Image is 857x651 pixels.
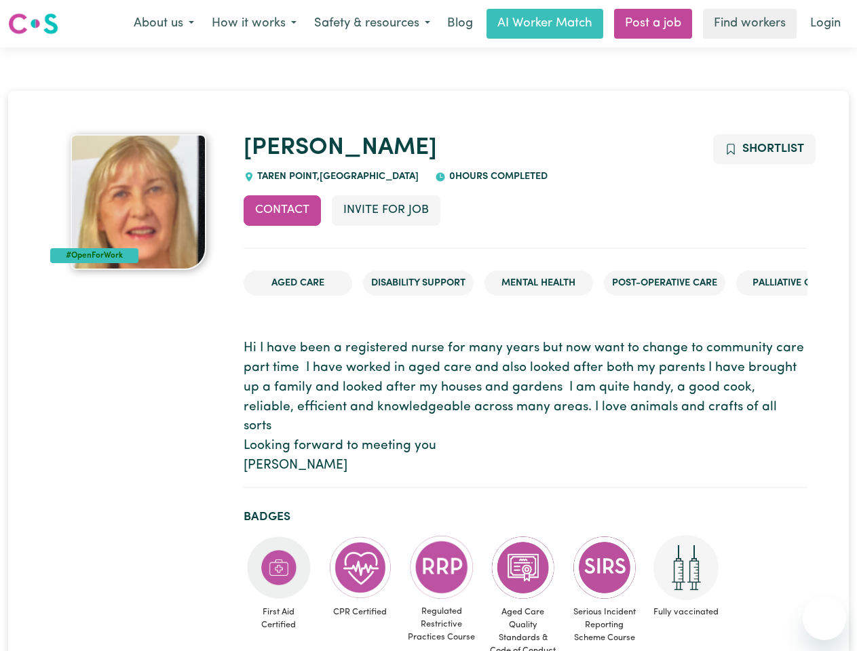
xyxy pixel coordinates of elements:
[244,195,321,225] button: Contact
[305,9,439,38] button: Safety & resources
[409,535,474,599] img: CS Academy: Regulated Restrictive Practices course completed
[803,597,846,640] iframe: Button to launch messaging window
[713,134,816,164] button: Add to shortlist
[332,195,440,225] button: Invite for Job
[736,271,845,296] li: Palliative care
[742,143,804,155] span: Shortlist
[50,134,227,270] a: Frances's profile picture'#OpenForWork
[651,600,721,624] span: Fully vaccinated
[703,9,797,39] a: Find workers
[203,9,305,38] button: How it works
[50,248,139,263] div: #OpenForWork
[484,271,593,296] li: Mental Health
[614,9,692,39] a: Post a job
[439,9,481,39] a: Blog
[653,535,719,600] img: Care and support worker has received 2 doses of COVID-19 vaccine
[254,172,419,182] span: TAREN POINT , [GEOGRAPHIC_DATA]
[569,600,640,650] span: Serious Incident Reporting Scheme Course
[802,9,849,39] a: Login
[487,9,603,39] a: AI Worker Match
[246,535,311,600] img: Care and support worker has completed First Aid Certification
[244,271,352,296] li: Aged Care
[125,9,203,38] button: About us
[325,600,396,624] span: CPR Certified
[572,535,637,600] img: CS Academy: Serious Incident Reporting Scheme course completed
[604,271,725,296] li: Post-operative care
[8,12,58,36] img: Careseekers logo
[328,535,393,600] img: Care and support worker has completed CPR Certification
[244,510,807,524] h2: Badges
[406,599,477,650] span: Regulated Restrictive Practices Course
[363,271,474,296] li: Disability Support
[446,172,548,182] span: 0 hours completed
[8,8,58,39] a: Careseekers logo
[244,136,437,160] a: [PERSON_NAME]
[71,134,206,270] img: Frances
[244,339,807,476] p: Hi I have been a registered nurse for many years but now want to change to community care part ti...
[244,600,314,637] span: First Aid Certified
[491,535,556,600] img: CS Academy: Aged Care Quality Standards & Code of Conduct course completed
